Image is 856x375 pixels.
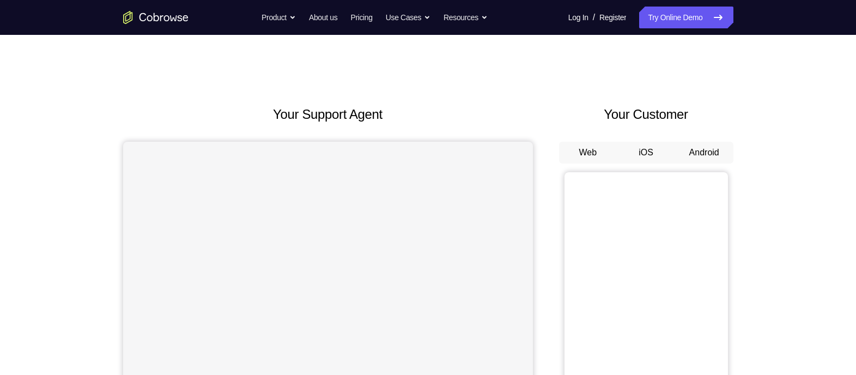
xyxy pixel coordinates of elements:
[617,142,675,164] button: iOS
[599,7,626,28] a: Register
[386,7,430,28] button: Use Cases
[309,7,337,28] a: About us
[123,105,533,124] h2: Your Support Agent
[262,7,296,28] button: Product
[444,7,488,28] button: Resources
[675,142,733,164] button: Android
[593,11,595,24] span: /
[568,7,588,28] a: Log In
[559,105,733,124] h2: Your Customer
[639,7,733,28] a: Try Online Demo
[350,7,372,28] a: Pricing
[123,11,189,24] a: Go to the home page
[559,142,617,164] button: Web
